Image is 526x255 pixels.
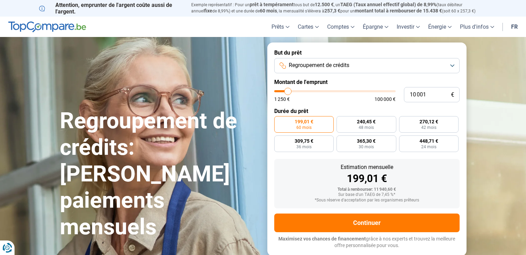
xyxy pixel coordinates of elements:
[295,139,313,143] span: 309,75 €
[274,49,460,56] label: But du prêt
[323,17,359,37] a: Comptes
[375,97,396,102] span: 100 000 €
[280,187,454,192] div: Total à rembourser: 11 940,60 €
[60,108,259,240] h1: Regroupement de crédits: [PERSON_NAME] paiements mensuels
[357,139,376,143] span: 365,30 €
[250,2,294,7] span: prêt à tempérament
[260,8,277,13] span: 60 mois
[340,2,436,7] span: TAEG (Taux annuel effectif global) de 8,99%
[294,17,323,37] a: Cartes
[278,236,366,242] span: Maximisez vos chances de financement
[456,17,498,37] a: Plus d'infos
[274,79,460,85] label: Montant de l'emprunt
[324,8,340,13] span: 257,3 €
[421,125,436,130] span: 42 mois
[289,62,349,69] span: Regroupement de crédits
[359,125,374,130] span: 48 mois
[39,2,183,15] p: Attention, emprunter de l'argent coûte aussi de l'argent.
[451,92,454,98] span: €
[359,17,393,37] a: Épargne
[280,198,454,203] div: *Sous réserve d'acceptation par les organismes prêteurs
[421,145,436,149] span: 24 mois
[191,2,487,14] p: Exemple représentatif : Pour un tous but de , un (taux débiteur annuel de 8,99%) et une durée de ...
[274,236,460,249] p: grâce à nos experts et trouvez la meilleure offre personnalisée pour vous.
[274,214,460,232] button: Continuer
[355,8,442,13] span: montant total à rembourser de 15.438 €
[295,119,313,124] span: 199,01 €
[507,17,522,37] a: fr
[280,164,454,170] div: Estimation mensuelle
[419,139,438,143] span: 448,71 €
[274,108,460,114] label: Durée du prêt
[393,17,424,37] a: Investir
[280,192,454,197] div: Sur base d'un TAEG de 7,45 %*
[315,2,334,7] span: 12.500 €
[8,21,86,32] img: TopCompare
[274,97,290,102] span: 1 250 €
[204,8,212,13] span: fixe
[357,119,376,124] span: 240,45 €
[296,145,312,149] span: 36 mois
[359,145,374,149] span: 30 mois
[296,125,312,130] span: 60 mois
[267,17,294,37] a: Prêts
[419,119,438,124] span: 270,12 €
[280,173,454,184] div: 199,01 €
[274,58,460,73] button: Regroupement de crédits
[424,17,456,37] a: Énergie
